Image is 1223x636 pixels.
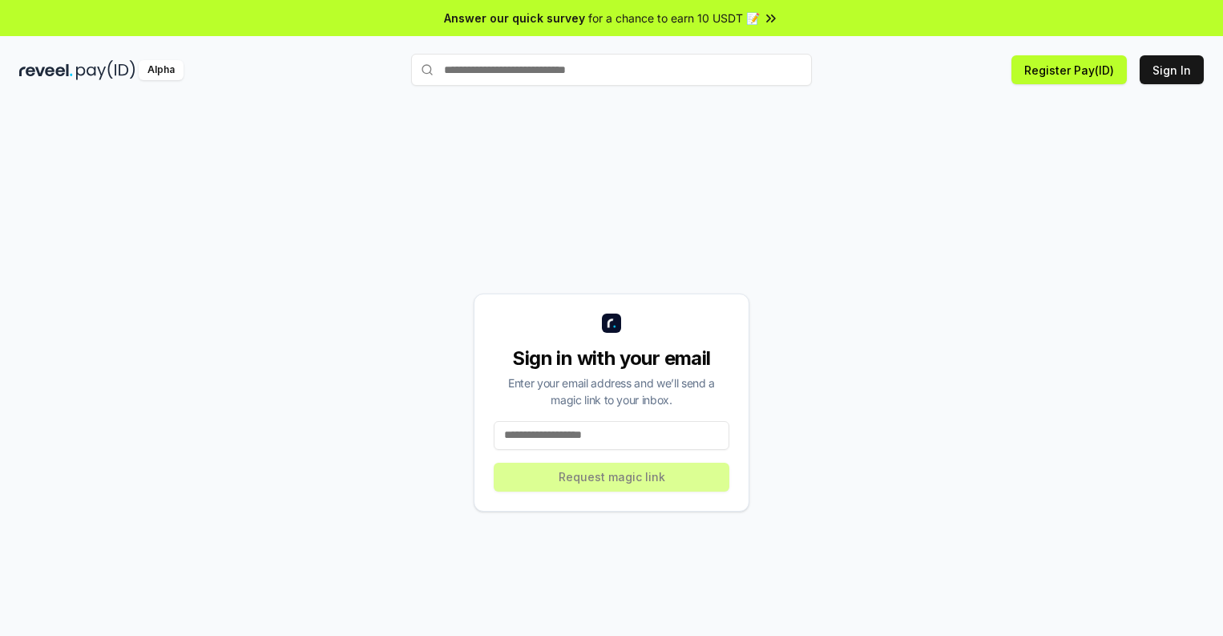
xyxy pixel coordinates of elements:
button: Sign In [1140,55,1204,84]
div: Alpha [139,60,184,80]
img: logo_small [602,314,621,333]
img: pay_id [76,60,135,80]
span: Answer our quick survey [444,10,585,26]
img: reveel_dark [19,60,73,80]
button: Register Pay(ID) [1011,55,1127,84]
div: Sign in with your email [494,346,729,371]
div: Enter your email address and we’ll send a magic link to your inbox. [494,375,729,408]
span: for a chance to earn 10 USDT 📝 [588,10,760,26]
